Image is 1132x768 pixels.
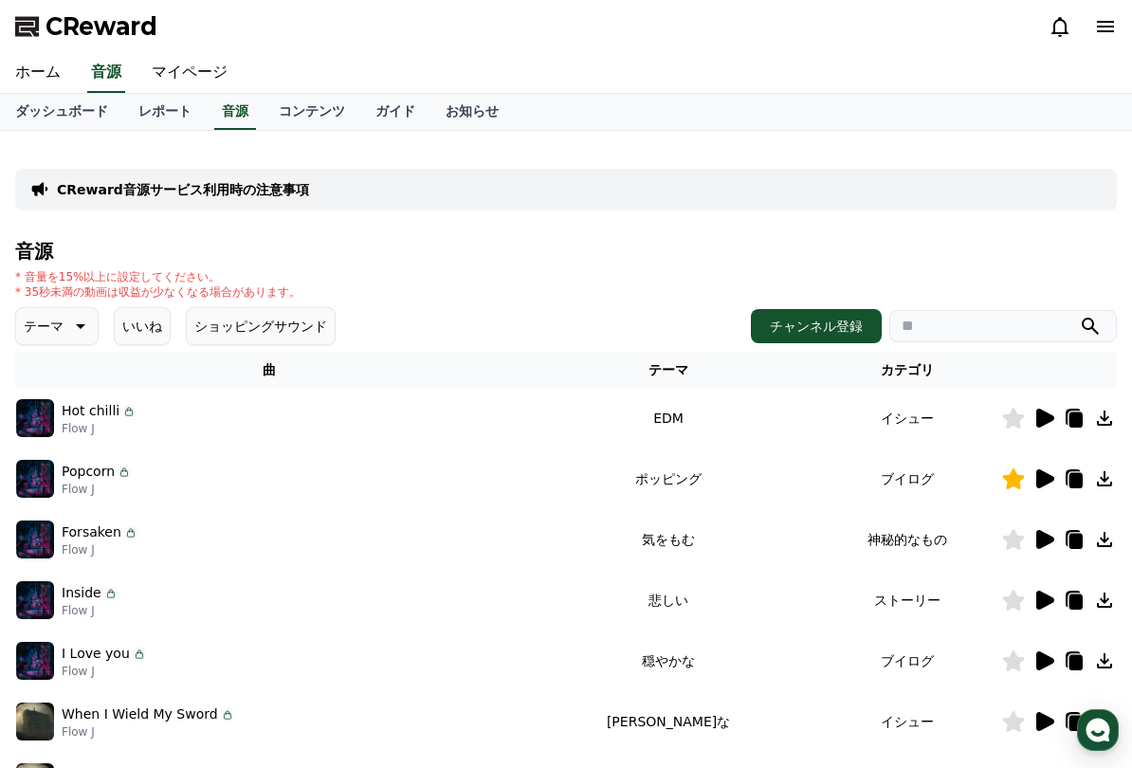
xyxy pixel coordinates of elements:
[524,448,813,509] td: ポッピング
[62,482,132,497] p: Flow J
[24,313,64,339] p: テーマ
[751,309,882,343] button: チャンネル登録
[813,631,1001,691] td: ブイログ
[16,642,54,680] img: music
[537,744,595,760] span: Messages
[524,691,813,752] td: [PERSON_NAME]な
[114,307,171,345] button: いいね
[813,691,1001,752] td: イシュー
[15,353,524,388] th: 曲
[16,399,54,437] img: music
[16,703,54,741] img: music
[524,388,813,448] td: EDM
[813,388,1001,448] td: イシュー
[813,448,1001,509] td: ブイログ
[16,521,54,558] img: music
[15,307,99,345] button: テーマ
[62,644,130,664] p: I Love you
[15,241,1117,262] h4: 音源
[62,664,147,679] p: Flow J
[524,353,813,388] th: テーマ
[62,462,115,482] p: Popcorn
[15,284,301,300] p: * 35秒未満の動画は収益が少なくなる場合があります。
[360,94,430,130] a: ガイド
[16,581,54,619] img: music
[524,570,813,631] td: 悲しい
[15,269,301,284] p: * 音量を15%以上に設定してください。
[379,715,753,762] a: Messages
[174,743,210,759] span: Home
[6,715,379,762] a: Home
[186,307,336,345] button: ショッピングサウンド
[62,583,101,603] p: Inside
[62,421,137,436] p: Flow J
[62,724,235,740] p: Flow J
[62,704,218,724] p: When I Wield My Sword
[62,542,138,558] p: Flow J
[62,522,121,542] p: Forsaken
[137,53,243,93] a: マイページ
[430,94,514,130] a: お知らせ
[264,94,360,130] a: コンテンツ
[87,53,125,93] a: 音源
[46,11,157,42] span: CReward
[915,743,964,759] span: Settings
[16,460,54,498] img: music
[524,509,813,570] td: 気をもむ
[62,401,119,421] p: Hot chilli
[123,94,207,130] a: レポート
[524,631,813,691] td: 穏やかな
[813,570,1001,631] td: ストーリー
[813,353,1001,388] th: カテゴリ
[753,715,1126,762] a: Settings
[62,603,119,618] p: Flow J
[15,11,157,42] a: CReward
[813,509,1001,570] td: 神秘的なもの
[57,180,309,199] a: CReward音源サービス利用時の注意事項
[214,94,256,130] a: 音源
